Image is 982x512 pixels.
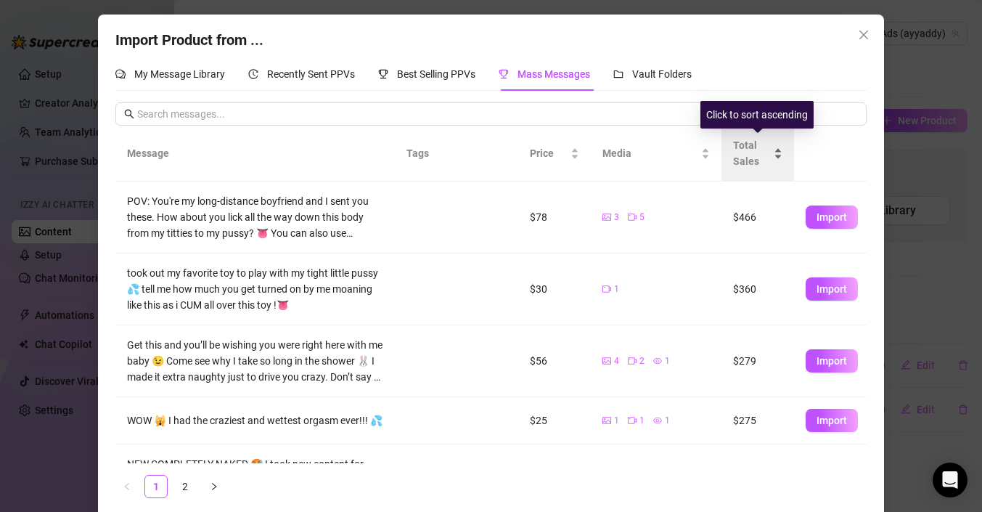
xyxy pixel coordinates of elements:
span: Price [530,145,568,161]
button: left [115,475,139,498]
span: 1 [665,414,670,428]
th: Price [518,126,591,182]
span: Import [817,415,847,426]
li: 1 [144,475,168,498]
th: Total Sales [721,126,794,182]
span: trophy [378,69,388,79]
td: $466 [721,182,794,253]
span: Best Selling PPVs [397,68,475,80]
span: Import [817,283,847,295]
span: search [124,109,134,119]
span: video-camera [628,357,637,365]
td: $56 [518,325,591,397]
span: right [210,482,218,491]
div: Open Intercom Messenger [933,463,967,497]
button: Import [806,409,858,432]
div: Get this and you’ll be wishing you were right here with me baby 😉 Come see why I take so long in ... [127,337,382,385]
button: right [202,475,226,498]
li: Previous Page [115,475,139,498]
span: folder [613,69,623,79]
span: history [248,69,258,79]
li: 2 [173,475,197,498]
span: video-camera [628,213,637,222]
span: Import [817,355,847,367]
span: Media [602,145,698,161]
span: picture [602,213,611,222]
span: Total Sales [733,137,771,169]
span: Close [852,29,875,41]
li: Next Page [202,475,226,498]
th: Tags [395,126,482,182]
td: $279 [721,325,794,397]
a: 2 [174,476,196,497]
span: Import Product from ... [115,31,263,49]
span: eye [653,357,662,365]
button: Import [806,206,858,229]
span: video-camera [628,416,637,425]
td: $275 [721,397,794,444]
td: $30 [518,253,591,325]
td: $78 [518,182,591,253]
div: WOW 🙀 I had the craziest and wettest orgasm ever!!! 💦 [127,413,382,428]
span: picture [602,357,611,365]
span: My Message Library [134,68,225,80]
span: 1 [665,354,670,368]
button: Import [806,277,858,301]
span: 4 [614,354,619,368]
span: left [123,482,131,491]
span: 1 [639,414,645,428]
span: trophy [499,69,509,79]
span: 1 [614,283,619,296]
span: Mass Messages [517,68,590,80]
span: 1 [614,414,619,428]
span: 5 [639,211,645,224]
div: took out my favorite toy to play with my tight little pussy 💦 tell me how much you get turned on ... [127,265,382,313]
span: comment [115,69,126,79]
span: video-camera [602,285,611,293]
button: Close [852,23,875,46]
span: picture [602,416,611,425]
div: Click to sort ascending [700,101,814,129]
span: eye [653,416,662,425]
th: Media [591,126,721,182]
input: Search messages... [137,106,857,122]
td: $360 [721,253,794,325]
span: close [858,29,870,41]
span: Import [817,211,847,223]
span: Vault Folders [632,68,692,80]
button: Import [806,349,858,373]
th: Message [115,126,394,182]
div: POV: You're my long-distance boyfriend and I sent you these. How about you lick all the way down ... [127,193,382,241]
span: 2 [639,354,645,368]
div: NEW COMPLETELY NAKED 🥵 I took new content for you!! I know you like me juicy like this 😩😋 Come pu... [127,456,382,504]
a: 1 [145,476,167,497]
td: $25 [518,397,591,444]
span: 3 [614,211,619,224]
span: Recently Sent PPVs [267,68,355,80]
